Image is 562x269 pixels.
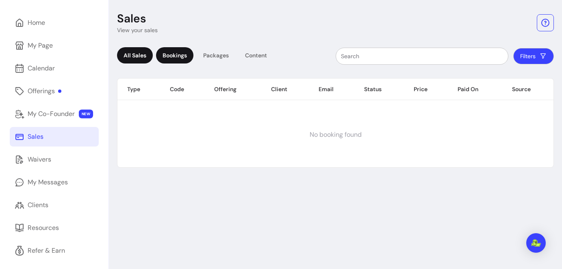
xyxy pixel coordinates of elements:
[28,223,59,233] div: Resources
[10,104,99,124] a: My Co-Founder NEW
[197,47,235,63] div: Packages
[117,79,160,100] th: Type
[28,246,65,256] div: Refer & Earn
[10,195,99,215] a: Clients
[28,200,48,210] div: Clients
[10,241,99,260] a: Refer & Earn
[28,18,45,28] div: Home
[117,11,146,26] p: Sales
[28,109,75,119] div: My Co-Founder
[502,79,553,100] th: Source
[10,13,99,33] a: Home
[354,79,404,100] th: Status
[28,86,61,96] div: Offerings
[10,218,99,238] a: Resources
[10,81,99,101] a: Offerings
[341,52,503,60] input: Search
[117,102,553,167] td: No booking found
[10,36,99,55] a: My Page
[10,59,99,78] a: Calendar
[10,127,99,147] a: Sales
[10,150,99,169] a: Waivers
[309,79,354,100] th: Email
[239,47,273,63] div: Content
[79,109,93,118] span: NEW
[117,47,153,63] div: All Sales
[28,155,51,164] div: Waivers
[160,79,204,100] th: Code
[404,79,448,100] th: Price
[204,79,261,100] th: Offering
[513,48,554,64] button: Filters
[28,41,53,50] div: My Page
[28,63,55,73] div: Calendar
[117,26,158,34] p: View your sales
[261,79,309,100] th: Client
[28,177,68,187] div: My Messages
[156,47,193,63] div: Bookings
[448,79,502,100] th: Paid On
[526,233,546,253] div: Open Intercom Messenger
[10,173,99,192] a: My Messages
[28,132,43,142] div: Sales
